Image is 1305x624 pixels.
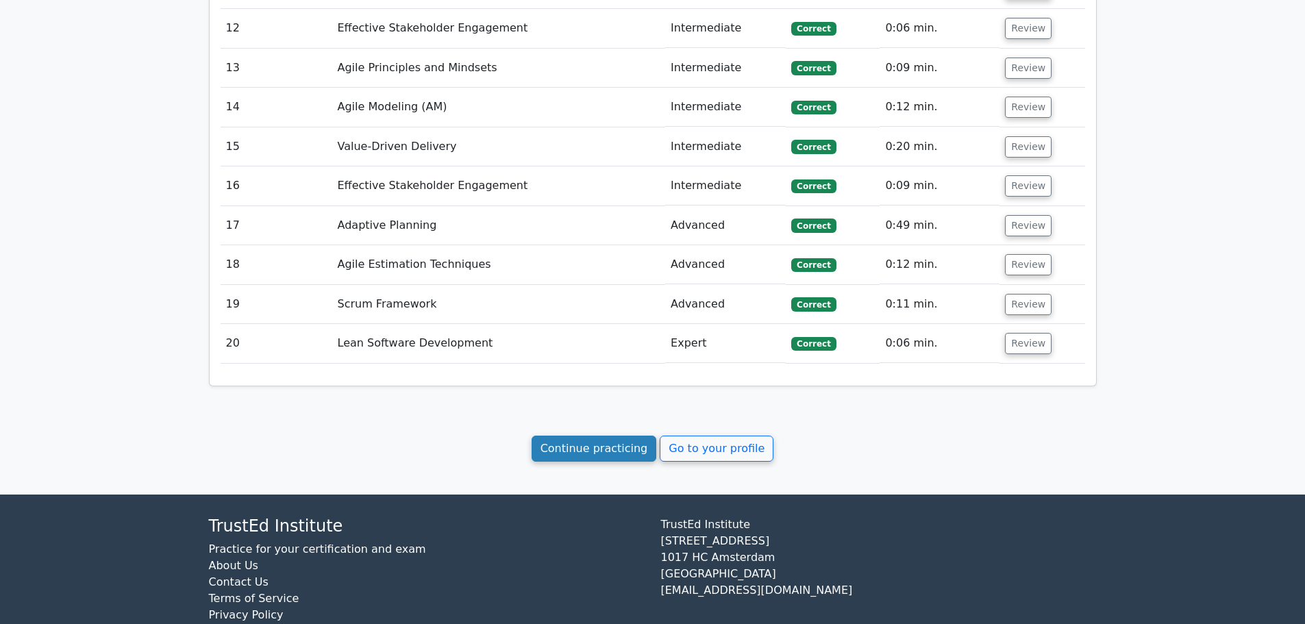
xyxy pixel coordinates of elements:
[880,245,999,284] td: 0:12 min.
[880,166,999,205] td: 0:09 min.
[1005,58,1052,79] button: Review
[532,436,657,462] a: Continue practicing
[332,88,666,127] td: Agile Modeling (AM)
[209,559,258,572] a: About Us
[665,245,786,284] td: Advanced
[1005,136,1052,158] button: Review
[791,101,836,114] span: Correct
[660,436,773,462] a: Go to your profile
[221,49,332,88] td: 13
[332,49,666,88] td: Agile Principles and Mindsets
[1005,215,1052,236] button: Review
[1005,254,1052,275] button: Review
[332,127,666,166] td: Value-Driven Delivery
[880,49,999,88] td: 0:09 min.
[221,127,332,166] td: 15
[221,324,332,363] td: 20
[209,542,426,556] a: Practice for your certification and exam
[332,206,666,245] td: Adaptive Planning
[665,9,786,48] td: Intermediate
[221,245,332,284] td: 18
[1005,97,1052,118] button: Review
[665,166,786,205] td: Intermediate
[791,297,836,311] span: Correct
[791,258,836,272] span: Correct
[332,324,666,363] td: Lean Software Development
[791,61,836,75] span: Correct
[332,166,666,205] td: Effective Stakeholder Engagement
[791,140,836,153] span: Correct
[209,592,299,605] a: Terms of Service
[1005,18,1052,39] button: Review
[332,9,666,48] td: Effective Stakeholder Engagement
[221,206,332,245] td: 17
[221,166,332,205] td: 16
[665,285,786,324] td: Advanced
[209,516,645,536] h4: TrustEd Institute
[1005,175,1052,197] button: Review
[209,575,269,588] a: Contact Us
[880,324,999,363] td: 0:06 min.
[791,179,836,193] span: Correct
[221,285,332,324] td: 19
[665,206,786,245] td: Advanced
[1005,333,1052,354] button: Review
[332,285,666,324] td: Scrum Framework
[880,9,999,48] td: 0:06 min.
[1005,294,1052,315] button: Review
[665,88,786,127] td: Intermediate
[209,608,284,621] a: Privacy Policy
[665,49,786,88] td: Intermediate
[880,206,999,245] td: 0:49 min.
[665,324,786,363] td: Expert
[221,9,332,48] td: 12
[791,219,836,232] span: Correct
[221,88,332,127] td: 14
[880,285,999,324] td: 0:11 min.
[791,22,836,36] span: Correct
[665,127,786,166] td: Intermediate
[880,88,999,127] td: 0:12 min.
[880,127,999,166] td: 0:20 min.
[332,245,666,284] td: Agile Estimation Techniques
[791,337,836,351] span: Correct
